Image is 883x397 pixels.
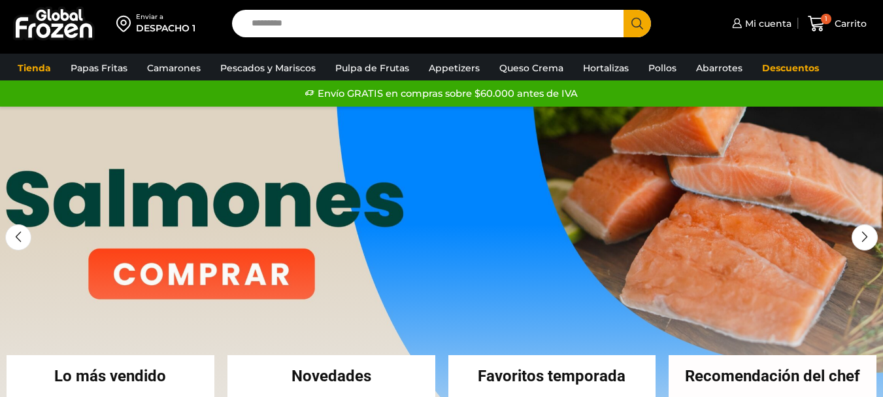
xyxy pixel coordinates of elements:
a: Descuentos [756,56,825,80]
a: 1 Carrito [805,9,870,39]
a: Pollos [642,56,683,80]
h2: Novedades [227,368,435,384]
a: Mi cuenta [729,10,791,37]
img: address-field-icon.svg [116,12,136,35]
span: 1 [821,14,831,24]
h2: Favoritos temporada [448,368,656,384]
a: Appetizers [422,56,486,80]
h2: Lo más vendido [7,368,214,384]
span: Mi cuenta [742,17,791,30]
div: Next slide [852,224,878,250]
button: Search button [624,10,651,37]
div: DESPACHO 1 [136,22,195,35]
a: Tienda [11,56,58,80]
a: Papas Fritas [64,56,134,80]
a: Pescados y Mariscos [214,56,322,80]
div: Enviar a [136,12,195,22]
a: Abarrotes [690,56,749,80]
a: Camarones [141,56,207,80]
div: Previous slide [5,224,31,250]
span: Carrito [831,17,867,30]
a: Pulpa de Frutas [329,56,416,80]
a: Hortalizas [576,56,635,80]
a: Queso Crema [493,56,570,80]
h2: Recomendación del chef [669,368,876,384]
